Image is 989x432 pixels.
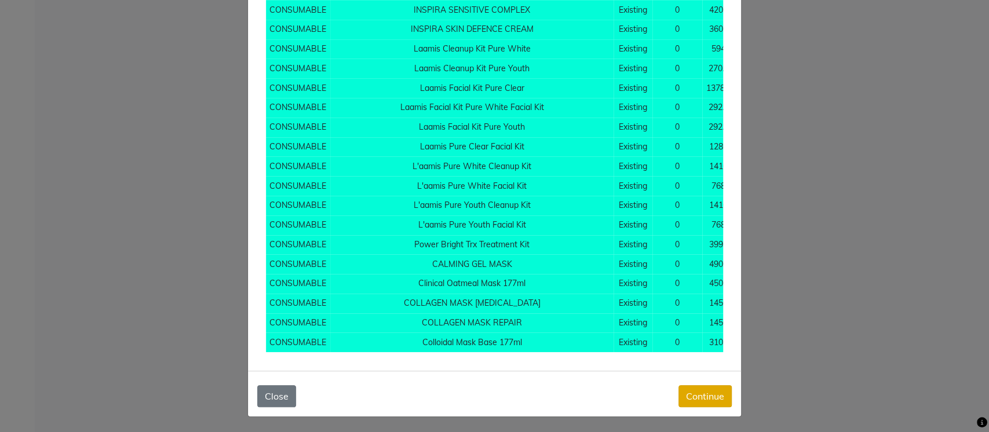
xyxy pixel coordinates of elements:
[266,332,330,352] td: CONSUMABLE
[266,294,330,313] td: CONSUMABLE
[702,254,735,274] td: 4900
[266,215,330,235] td: CONSUMABLE
[266,118,330,137] td: CONSUMABLE
[614,176,652,196] td: Existing
[652,78,702,98] td: 0
[614,196,652,215] td: Existing
[330,20,614,39] td: INSPIRA SKIN DEFENCE CREAM
[652,98,702,118] td: 0
[614,98,652,118] td: Existing
[614,215,652,235] td: Existing
[702,294,735,313] td: 1450
[330,196,614,215] td: L'aamis Pure Youth Cleanup Kit
[266,254,330,274] td: CONSUMABLE
[652,156,702,176] td: 0
[702,39,735,59] td: 594
[614,118,652,137] td: Existing
[614,313,652,333] td: Existing
[702,196,735,215] td: 1416
[702,137,735,157] td: 1280
[330,235,614,255] td: Power Bright Trx Treatment Kit
[702,274,735,294] td: 4500
[266,274,330,294] td: CONSUMABLE
[652,274,702,294] td: 0
[702,58,735,78] td: 270.6
[330,215,614,235] td: L'aamis Pure Youth Facial Kit
[266,156,330,176] td: CONSUMABLE
[702,332,735,352] td: 3102
[702,98,735,118] td: 292.1
[614,20,652,39] td: Existing
[652,196,702,215] td: 0
[652,176,702,196] td: 0
[702,313,735,333] td: 1450
[330,294,614,313] td: COLLAGEN MASK [MEDICAL_DATA]
[614,156,652,176] td: Existing
[652,118,702,137] td: 0
[614,274,652,294] td: Existing
[652,58,702,78] td: 0
[266,39,330,59] td: CONSUMABLE
[266,137,330,157] td: CONSUMABLE
[266,78,330,98] td: CONSUMABLE
[330,98,614,118] td: Laamis Facial Kit Pure White Facial Kit
[652,332,702,352] td: 0
[257,385,296,407] button: Close
[702,215,735,235] td: 768
[702,118,735,137] td: 292.1
[266,196,330,215] td: CONSUMABLE
[614,58,652,78] td: Existing
[330,58,614,78] td: Laamis Cleanup Kit Pure Youth
[266,313,330,333] td: CONSUMABLE
[702,176,735,196] td: 768
[266,20,330,39] td: CONSUMABLE
[330,274,614,294] td: Clinical Oatmeal Mask 177ml
[330,313,614,333] td: COLLAGEN MASK REPAIR
[266,176,330,196] td: CONSUMABLE
[330,137,614,157] td: Laamis Pure Clear Facial Kit
[652,294,702,313] td: 0
[652,215,702,235] td: 0
[678,385,732,407] button: Continue
[652,39,702,59] td: 0
[266,235,330,255] td: CONSUMABLE
[652,137,702,157] td: 0
[652,313,702,333] td: 0
[652,254,702,274] td: 0
[614,39,652,59] td: Existing
[702,235,735,255] td: 3995
[614,78,652,98] td: Existing
[330,254,614,274] td: CALMING GEL MASK
[330,78,614,98] td: Laamis Facial Kit Pure Clear
[702,78,735,98] td: 1378.5
[330,176,614,196] td: L'aamis Pure White Facial Kit
[614,137,652,157] td: Existing
[652,20,702,39] td: 0
[614,332,652,352] td: Existing
[614,294,652,313] td: Existing
[330,118,614,137] td: Laamis Facial Kit Pure Youth
[266,58,330,78] td: CONSUMABLE
[702,156,735,176] td: 1416
[330,39,614,59] td: Laamis Cleanup Kit Pure White
[330,332,614,352] td: Colloidal Mask Base 177ml
[702,20,735,39] td: 3600
[266,98,330,118] td: CONSUMABLE
[614,235,652,255] td: Existing
[652,235,702,255] td: 0
[330,156,614,176] td: L'aamis Pure White Cleanup Kit
[614,254,652,274] td: Existing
